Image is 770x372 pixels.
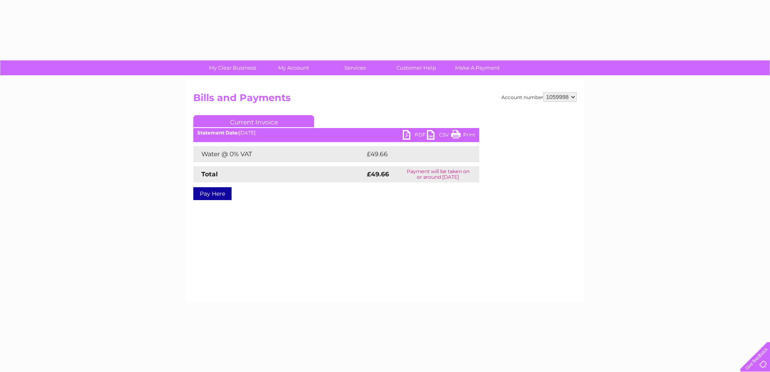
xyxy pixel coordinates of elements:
strong: Total [201,170,218,178]
a: My Account [261,60,327,75]
td: Payment will be taken on or around [DATE] [397,166,479,182]
div: Account number [501,92,577,102]
a: Services [322,60,388,75]
td: £49.66 [365,146,464,162]
a: My Clear Business [199,60,266,75]
a: Customer Help [383,60,449,75]
a: Current Invoice [193,115,314,127]
div: [DATE] [193,130,479,136]
b: Statement Date: [197,130,239,136]
a: PDF [403,130,427,142]
strong: £49.66 [367,170,389,178]
a: Print [451,130,475,142]
h2: Bills and Payments [193,92,577,107]
a: Make A Payment [444,60,511,75]
a: Pay Here [193,187,232,200]
td: Water @ 0% VAT [193,146,365,162]
a: CSV [427,130,451,142]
